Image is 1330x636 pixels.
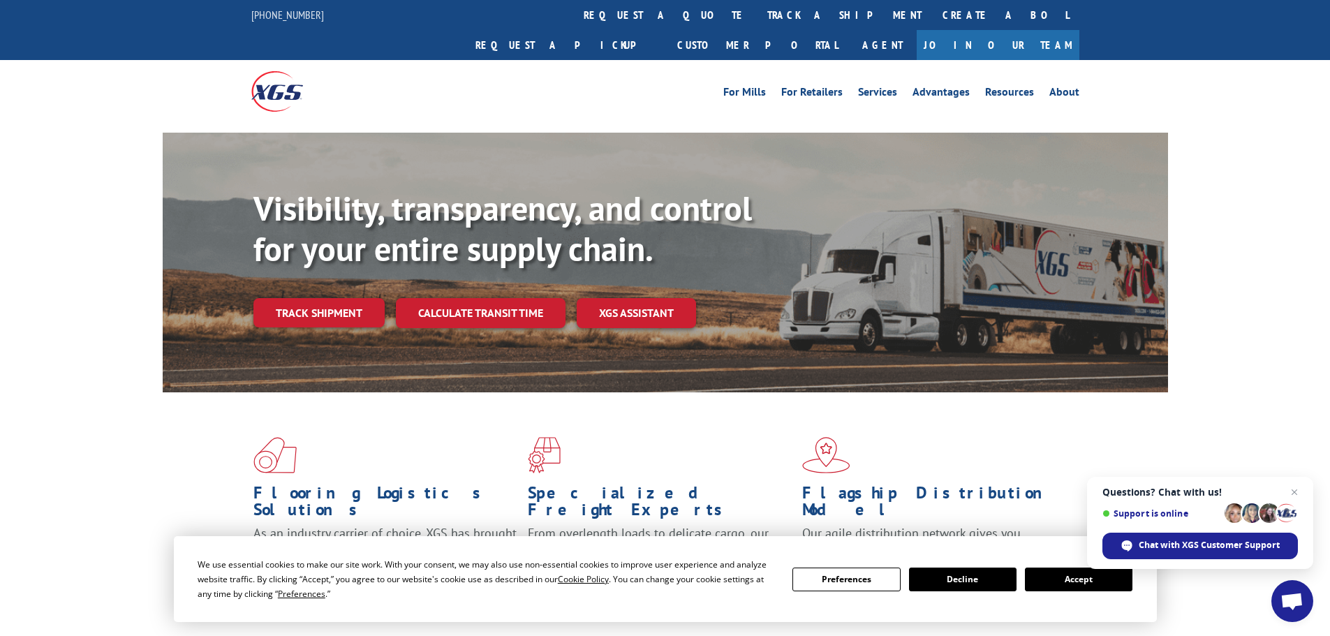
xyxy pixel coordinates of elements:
img: xgs-icon-flagship-distribution-model-red [802,437,850,473]
a: Resources [985,87,1034,102]
span: Questions? Chat with us! [1102,487,1298,498]
div: Open chat [1271,580,1313,622]
a: Calculate transit time [396,298,566,328]
a: Request a pickup [465,30,667,60]
b: Visibility, transparency, and control for your entire supply chain. [253,186,752,270]
h1: Flooring Logistics Solutions [253,485,517,525]
span: As an industry carrier of choice, XGS has brought innovation and dedication to flooring logistics... [253,525,517,575]
span: Chat with XGS Customer Support [1139,539,1280,552]
a: Join Our Team [917,30,1079,60]
a: Track shipment [253,298,385,327]
span: Support is online [1102,508,1220,519]
span: Our agile distribution network gives you nationwide inventory management on demand. [802,525,1059,558]
img: xgs-icon-focused-on-flooring-red [528,437,561,473]
h1: Flagship Distribution Model [802,485,1066,525]
a: For Retailers [781,87,843,102]
a: Customer Portal [667,30,848,60]
div: Chat with XGS Customer Support [1102,533,1298,559]
p: From overlength loads to delicate cargo, our experienced staff knows the best way to move your fr... [528,525,792,587]
span: Cookie Policy [558,573,609,585]
a: [PHONE_NUMBER] [251,8,324,22]
button: Accept [1025,568,1132,591]
span: Close chat [1286,484,1303,501]
a: Advantages [912,87,970,102]
a: XGS ASSISTANT [577,298,696,328]
a: Services [858,87,897,102]
span: Preferences [278,588,325,600]
button: Preferences [792,568,900,591]
h1: Specialized Freight Experts [528,485,792,525]
button: Decline [909,568,1017,591]
div: We use essential cookies to make our site work. With your consent, we may also use non-essential ... [198,557,776,601]
a: For Mills [723,87,766,102]
a: Agent [848,30,917,60]
div: Cookie Consent Prompt [174,536,1157,622]
a: About [1049,87,1079,102]
img: xgs-icon-total-supply-chain-intelligence-red [253,437,297,473]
